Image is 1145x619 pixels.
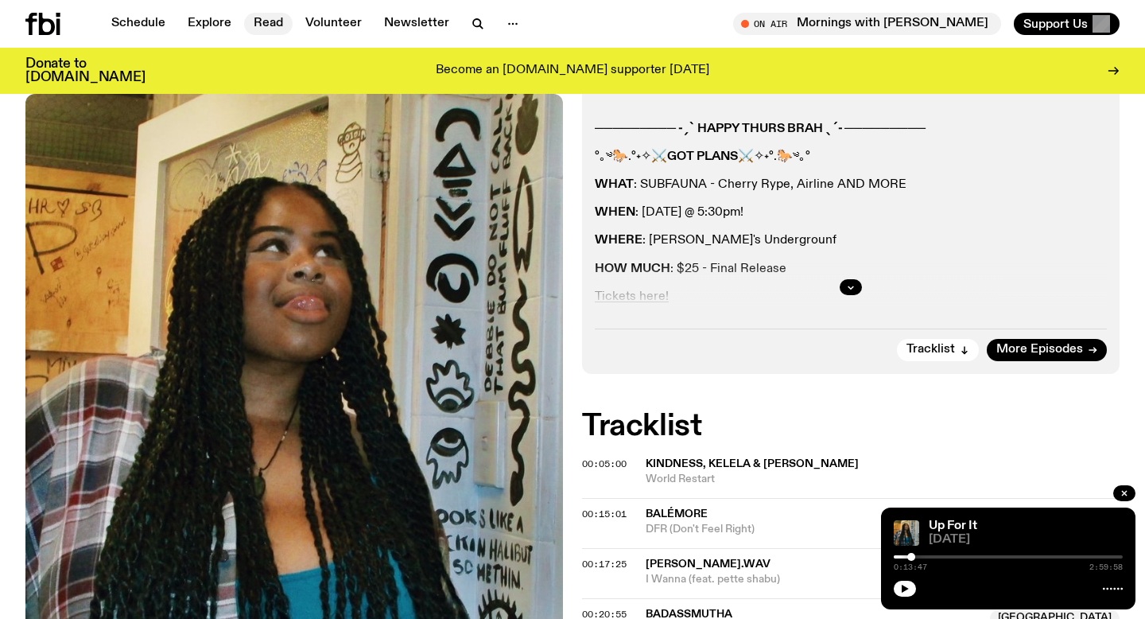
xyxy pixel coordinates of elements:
span: 00:05:00 [582,457,627,470]
span: Balémore [646,508,708,520]
span: I Wanna (feat. pette shabu) [646,572,980,587]
span: 00:15:01 [582,508,627,520]
strong: WHERE [595,234,642,247]
a: More Episodes [987,339,1107,361]
span: DFR (Don't Feel Right) [646,522,980,537]
span: Support Us [1023,17,1088,31]
button: On AirMornings with [PERSON_NAME] [733,13,1001,35]
a: Explore [178,13,241,35]
strong: WHAT [595,178,634,191]
strong: WHEN [595,206,635,219]
span: Tracklist [906,344,955,356]
span: [PERSON_NAME].wav [646,559,770,570]
p: : [PERSON_NAME]'s Undergrounf [595,233,1107,248]
button: 00:20:55 [582,610,627,619]
a: Newsletter [375,13,459,35]
span: 2:59:58 [1089,563,1123,571]
h2: Tracklist [582,412,1120,441]
a: Up For It [929,520,977,532]
span: World Restart [646,472,1120,487]
a: Schedule [102,13,175,35]
a: Read [244,13,293,35]
button: 00:17:25 [582,560,627,569]
h3: Donate to [DOMAIN_NAME] [25,57,146,84]
p: : SUBFAUNA - Cherry Rype, Airline AND MORE [595,177,1107,193]
button: 00:15:01 [582,510,627,519]
a: Volunteer [296,13,371,35]
button: Support Us [1014,13,1120,35]
button: Tracklist [897,339,979,361]
span: More Episodes [996,344,1083,356]
span: Kindness, Kelela & [PERSON_NAME] [646,458,859,469]
span: 0:13:47 [894,563,927,571]
img: Ify - a Brown Skin girl with black braided twists, looking up to the side with her tongue stickin... [894,520,919,546]
strong: ───────── ˗ˏˋ HAPPY THURS BRAH ˎˊ˗ ───────── [595,123,926,135]
button: 00:05:00 [582,460,627,469]
p: °｡༄🐎.°˖✧⚔️ ⚔️✧˖°.🐎༄｡° [595,150,1107,165]
strong: GOT PLANS [667,150,738,163]
span: 00:17:25 [582,558,627,570]
p: : [DATE] @ 5:30pm! [595,205,1107,220]
span: [DATE] [929,534,1123,546]
p: Become an [DOMAIN_NAME] supporter [DATE] [436,64,709,78]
